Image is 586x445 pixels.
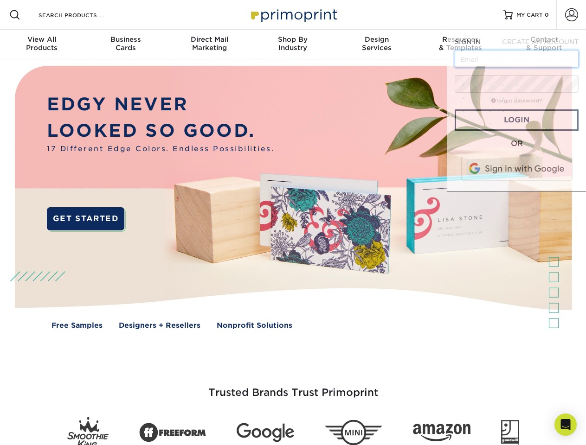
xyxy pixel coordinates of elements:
[251,30,335,59] a: Shop ByIndustry
[47,144,274,154] span: 17 Different Edge Colors. Endless Possibilities.
[84,35,167,44] span: Business
[419,35,502,52] div: & Templates
[167,35,251,44] span: Direct Mail
[554,413,577,436] div: Open Intercom Messenger
[167,30,251,59] a: Direct MailMarketing
[47,118,274,144] p: LOOKED SO GOOD.
[455,50,579,68] input: Email
[335,35,419,52] div: Services
[47,91,274,118] p: EDGY NEVER
[455,138,579,149] div: OR
[22,364,565,410] h3: Trusted Brands Trust Primoprint
[167,35,251,52] div: Marketing
[47,207,124,230] a: GET STARTED
[119,320,200,331] a: Designers + Resellers
[516,11,543,19] span: MY CART
[455,109,579,131] a: Login
[335,30,419,59] a: DesignServices
[38,9,128,20] input: SEARCH PRODUCTS.....
[247,5,340,25] img: Primoprint
[491,98,542,104] a: forgot password?
[237,423,294,442] img: Google
[335,35,419,44] span: Design
[413,424,470,442] img: Amazon
[217,320,292,331] a: Nonprofit Solutions
[84,30,167,59] a: BusinessCards
[419,30,502,59] a: Resources& Templates
[501,420,519,445] img: Goodwill
[419,35,502,44] span: Resources
[251,35,335,44] span: Shop By
[455,38,481,45] span: SIGN IN
[251,35,335,52] div: Industry
[84,35,167,52] div: Cards
[502,38,579,45] span: CREATE AN ACCOUNT
[545,12,549,18] span: 0
[52,320,103,331] a: Free Samples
